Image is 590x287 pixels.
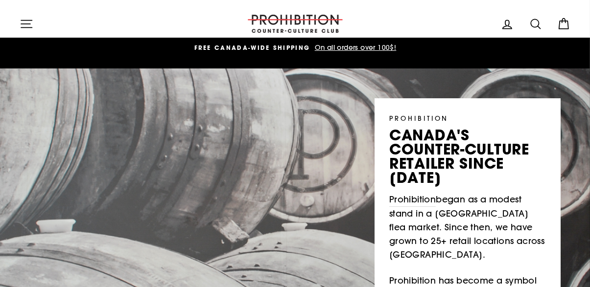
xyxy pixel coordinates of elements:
[389,193,436,207] a: Prohibition
[389,113,546,123] p: PROHIBITION
[389,193,546,262] p: began as a modest stand in a [GEOGRAPHIC_DATA] flea market. Since then, we have grown to 25+ reta...
[246,15,344,33] img: PROHIBITION COUNTER-CULTURE CLUB
[194,44,310,52] span: FREE CANADA-WIDE SHIPPING
[312,43,397,52] span: On all orders over 100$!
[389,128,546,185] p: canada's counter-culture retailer since [DATE]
